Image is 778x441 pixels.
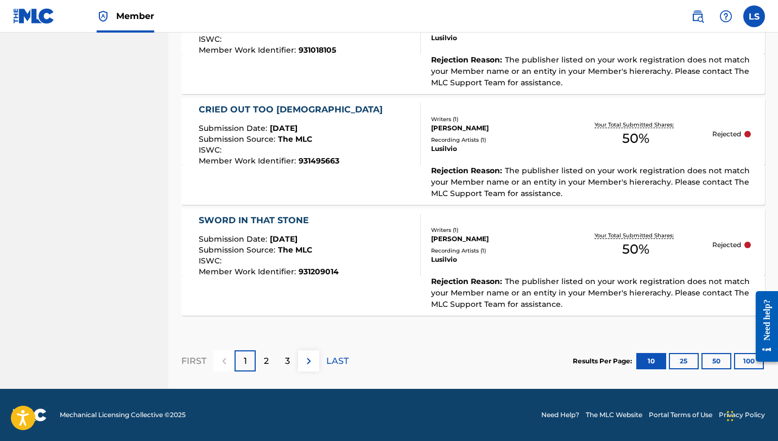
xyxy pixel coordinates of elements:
p: 1 [244,355,247,368]
a: Public Search [687,5,709,27]
span: ISWC : [199,145,224,155]
div: CRIED OUT TOO [DEMOGRAPHIC_DATA] [199,103,388,116]
a: Portal Terms of Use [649,410,712,420]
span: The publisher listed on your work registration does not match your Member name or an entity in yo... [431,55,750,87]
span: 931018105 [299,45,336,55]
span: 931209014 [299,267,339,276]
span: Rejection Reason : [431,55,505,65]
span: Member Work Identifier : [199,156,299,166]
p: LAST [326,355,349,368]
div: Lusilvio [431,144,559,154]
div: Recording Artists ( 1 ) [431,247,559,255]
span: Mechanical Licensing Collective © 2025 [60,410,186,420]
div: Drag [727,400,733,432]
div: Help [715,5,737,27]
img: search [691,10,704,23]
div: User Menu [743,5,765,27]
span: Member [116,10,154,22]
span: The publisher listed on your work registration does not match your Member name or an entity in yo... [431,166,750,198]
button: 25 [669,353,699,369]
button: 100 [734,353,764,369]
p: Your Total Submitted Shares: [594,231,676,240]
img: help [719,10,732,23]
span: Member Work Identifier : [199,45,299,55]
p: FIRST [181,355,206,368]
span: 50 % [622,129,649,148]
p: Rejected [712,240,741,250]
span: Rejection Reason : [431,276,505,286]
div: [PERSON_NAME] [431,234,559,244]
span: [DATE] [270,123,298,133]
div: Recording Artists ( 1 ) [431,136,559,144]
a: SWORD IN THAT STONESubmission Date:[DATE]Submission Source:The MLCISWC:Member Work Identifier:931... [181,209,765,316]
img: Top Rightsholder [97,10,110,23]
div: [PERSON_NAME] [431,123,559,133]
div: Writers ( 1 ) [431,115,559,123]
div: Lusilvio [431,255,559,264]
p: Results Per Page: [573,356,635,366]
iframe: Chat Widget [724,389,778,441]
span: ISWC : [199,34,224,44]
div: Writers ( 1 ) [431,226,559,234]
div: SWORD IN THAT STONE [199,214,339,227]
span: 931495663 [299,156,339,166]
img: logo [13,408,47,421]
span: ISWC : [199,256,224,266]
p: Your Total Submitted Shares: [594,121,676,129]
span: The publisher listed on your work registration does not match your Member name or an entity in yo... [431,276,750,309]
span: Member Work Identifier : [199,267,299,276]
span: Submission Date : [199,123,270,133]
div: Lusilvio [431,33,559,43]
button: 50 [701,353,731,369]
span: Submission Source : [199,134,278,144]
a: CRIED OUT TOO [DEMOGRAPHIC_DATA]Submission Date:[DATE]Submission Source:The MLCISWC:Member Work I... [181,98,765,205]
span: The MLC [278,134,312,144]
img: MLC Logo [13,8,55,24]
span: Submission Date : [199,234,270,244]
a: The MLC Website [586,410,642,420]
a: Privacy Policy [719,410,765,420]
img: right [302,355,315,368]
p: Rejected [712,129,741,139]
span: Rejection Reason : [431,166,505,175]
a: Need Help? [541,410,579,420]
button: 10 [636,353,666,369]
iframe: Resource Center [748,282,778,370]
p: 2 [264,355,269,368]
span: The MLC [278,245,312,255]
p: 3 [285,355,290,368]
span: Submission Source : [199,245,278,255]
span: [DATE] [270,234,298,244]
span: 50 % [622,240,649,259]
